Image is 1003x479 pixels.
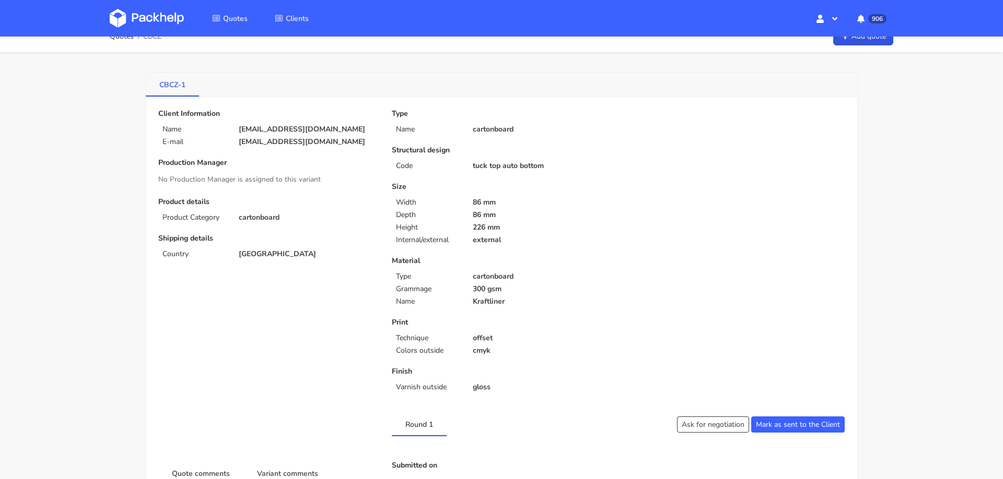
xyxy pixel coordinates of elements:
p: Height [396,223,460,232]
p: Print [392,318,611,327]
p: Country [162,250,226,258]
span: Quotes [223,14,248,23]
p: external [473,236,611,244]
p: Name [162,125,226,134]
a: CBCZ-1 [146,73,199,95]
p: Product details [158,198,377,206]
p: cartonboard [239,213,377,222]
p: Material [392,257,611,265]
span: Clients [286,14,309,23]
span: 906 [868,14,887,23]
p: Technique [396,334,460,342]
p: 226 mm [473,223,611,232]
a: Add quote [833,28,893,46]
span: CBCZ [143,32,161,41]
p: Colors outside [396,346,460,355]
p: Finish [392,367,611,376]
p: Submitted on [392,461,845,470]
p: E-mail [162,138,226,146]
p: [EMAIL_ADDRESS][DOMAIN_NAME] [239,125,377,134]
p: Name [396,125,460,134]
p: 300 gsm [473,285,611,293]
p: [GEOGRAPHIC_DATA] [239,250,377,258]
p: Depth [396,211,460,219]
button: Ask for negotiation [677,416,749,433]
p: Name [396,297,460,306]
p: [EMAIL_ADDRESS][DOMAIN_NAME] [239,138,377,146]
p: cmyk [473,346,611,355]
p: gloss [473,383,611,391]
a: Quotes [110,32,134,41]
p: Client Information [158,110,377,118]
p: 86 mm [473,211,611,219]
a: Clients [262,9,321,28]
p: Type [396,272,460,281]
p: Structural design [392,146,611,154]
a: Round 1 [392,412,447,435]
button: 906 [849,9,893,28]
a: Quotes [200,9,260,28]
p: 86 mm [473,198,611,207]
p: tuck top auto bottom [473,162,611,170]
p: offset [473,334,611,342]
p: cartonboard [473,125,611,134]
p: Width [396,198,460,207]
p: Grammage [396,285,460,293]
nav: breadcrumb [110,26,161,47]
p: Code [396,162,460,170]
p: cartonboard [473,272,611,281]
p: Production Manager [158,159,377,167]
p: Type [392,110,611,118]
p: Internal/external [396,236,460,244]
span: No Production Manager is assigned to this variant [158,174,321,184]
p: Varnish outside [396,383,460,391]
button: Mark as sent to the Client [751,416,845,433]
p: Kraftliner [473,297,611,306]
p: Shipping details [158,234,377,243]
img: Dashboard [110,9,184,28]
p: Size [392,183,611,191]
p: Product Category [162,213,226,222]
